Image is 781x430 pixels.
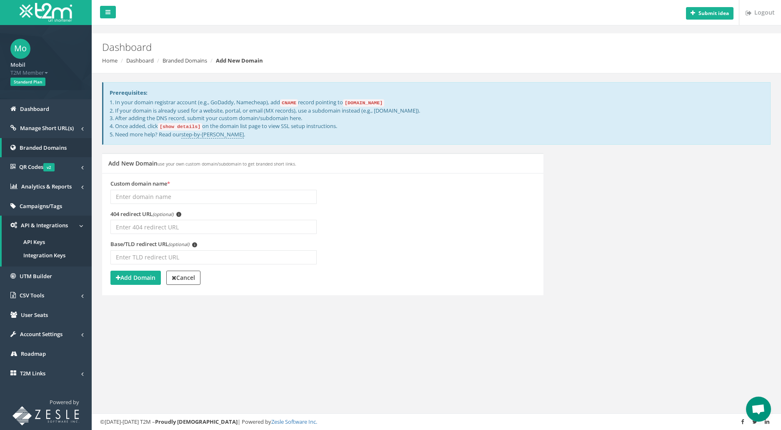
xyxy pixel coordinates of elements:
[343,99,384,107] code: [DOMAIN_NAME]
[43,163,55,171] span: v2
[10,59,81,76] a: Mobil T2M Member
[20,3,72,22] img: T2M
[102,57,118,64] a: Home
[2,249,92,262] a: Integration Keys
[110,98,764,138] p: 1. In your domain registrar account (e.g., GoDaddy, Namecheap), add record pointing to 2. If your...
[110,190,317,204] input: Enter domain name
[168,241,189,247] em: (optional)
[102,42,657,53] h2: Dashboard
[21,183,72,190] span: Analytics & Reports
[19,163,55,171] span: QR Codes
[21,350,46,357] span: Roadmap
[10,78,45,86] span: Standard Plan
[21,221,68,229] span: API & Integrations
[50,398,79,406] span: Powered by
[20,272,52,280] span: UTM Builder
[20,202,62,210] span: Campaigns/Tags
[20,144,67,151] span: Branded Domains
[166,271,200,285] a: Cancel
[110,210,181,218] label: 404 redirect URL
[13,406,79,425] img: T2M URL Shortener powered by Zesle Software Inc.
[126,57,154,64] a: Dashboard
[176,212,181,217] span: i
[110,271,161,285] button: Add Domain
[2,235,92,249] a: API Keys
[100,418,773,426] div: ©[DATE]-[DATE] T2M – | Powered by
[158,123,202,131] code: [show details]
[10,69,81,77] span: T2M Member
[116,274,155,282] strong: Add Domain
[20,330,63,338] span: Account Settings
[10,39,30,59] span: Mo
[216,57,263,64] strong: Add New Domain
[158,161,296,167] small: use your own custom domain/subdomain to get branded short links.
[110,250,317,264] input: Enter TLD redirect URL
[108,160,296,166] h5: Add New Domain
[172,274,195,282] strong: Cancel
[21,311,48,319] span: User Seats
[280,99,298,107] code: CNAME
[110,240,197,248] label: Base/TLD redirect URL
[110,220,317,234] input: Enter 404 redirect URL
[23,238,45,246] span: API Keys
[746,397,771,422] a: Open chat
[23,251,65,259] span: Integration Keys
[271,418,317,425] a: Zesle Software Inc.
[192,242,197,247] span: i
[10,61,25,68] strong: Mobil
[155,418,238,425] strong: Proudly [DEMOGRAPHIC_DATA]
[20,292,44,299] span: CSV Tools
[110,89,148,96] strong: Prerequisites:
[181,131,244,138] a: step-by-[PERSON_NAME]
[698,10,729,17] b: Submit idea
[153,211,173,217] em: (optional)
[686,7,733,20] button: Submit idea
[20,370,45,377] span: T2M Links
[20,124,74,132] span: Manage Short URL(s)
[163,57,207,64] a: Branded Domains
[20,105,49,113] span: Dashboard
[110,180,170,188] label: Custom domain name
